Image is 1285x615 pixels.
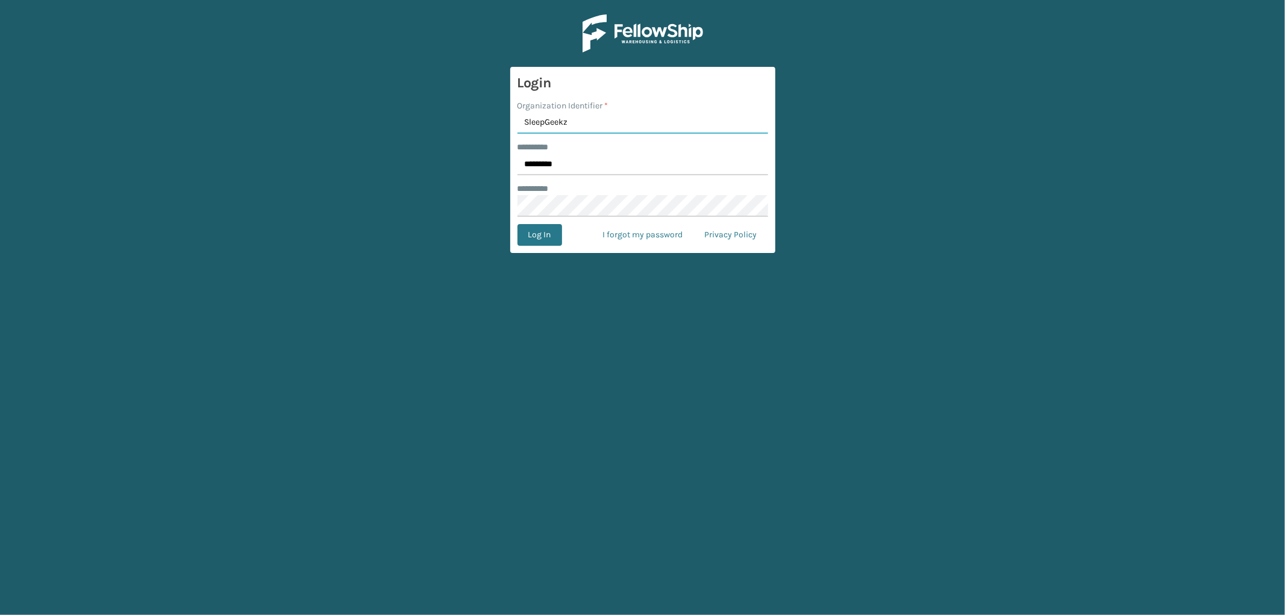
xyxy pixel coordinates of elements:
[517,74,768,92] h3: Login
[517,99,608,112] label: Organization Identifier
[517,224,562,246] button: Log In
[694,224,768,246] a: Privacy Policy
[583,14,703,52] img: Logo
[592,224,694,246] a: I forgot my password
